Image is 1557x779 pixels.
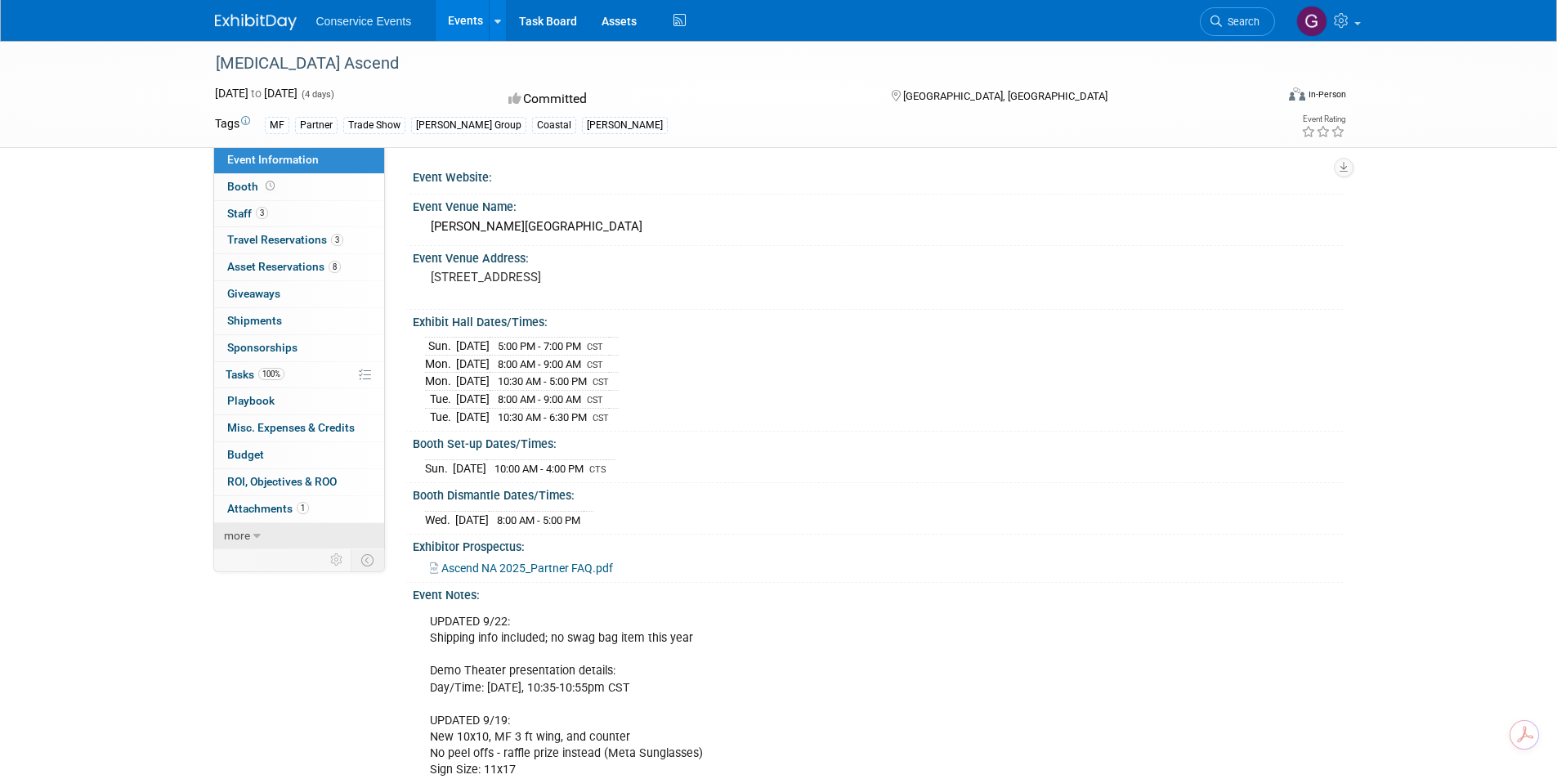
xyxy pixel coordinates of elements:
[456,338,490,356] td: [DATE]
[425,214,1331,240] div: [PERSON_NAME][GEOGRAPHIC_DATA]
[343,117,405,134] div: Trade Show
[227,448,264,461] span: Budget
[498,340,581,352] span: 5:00 PM - 7:00 PM
[589,464,606,475] span: CTS
[215,115,250,134] td: Tags
[431,270,782,284] pre: [STREET_ADDRESS]
[351,549,384,571] td: Toggle Event Tabs
[226,368,284,381] span: Tasks
[214,147,384,173] a: Event Information
[456,391,490,409] td: [DATE]
[214,254,384,280] a: Asset Reservations8
[297,502,309,514] span: 1
[214,362,384,388] a: Tasks100%
[258,368,284,380] span: 100%
[227,153,319,166] span: Event Information
[413,195,1343,215] div: Event Venue Name:
[498,393,581,405] span: 8:00 AM - 9:00 AM
[1296,6,1327,37] img: Gayle Reese
[413,483,1343,504] div: Booth Dismantle Dates/Times:
[227,421,355,434] span: Misc. Expenses & Credits
[413,246,1343,266] div: Event Venue Address:
[413,165,1343,186] div: Event Website:
[214,496,384,522] a: Attachments1
[215,14,297,30] img: ExhibitDay
[224,529,250,542] span: more
[503,85,865,114] div: Committed
[587,395,603,405] span: CST
[214,442,384,468] a: Budget
[331,234,343,246] span: 3
[1179,85,1347,110] div: Event Format
[441,562,613,575] span: Ascend NA 2025_Partner FAQ.pdf
[425,408,456,425] td: Tue.
[227,287,280,300] span: Giveaways
[1289,87,1305,101] img: Format-Inperson.png
[587,360,603,370] span: CST
[214,523,384,549] a: more
[300,89,334,100] span: (4 days)
[214,174,384,200] a: Booth
[425,338,456,356] td: Sun.
[295,117,338,134] div: Partner
[453,459,486,477] td: [DATE]
[498,411,587,423] span: 10:30 AM - 6:30 PM
[316,15,412,28] span: Conservice Events
[210,49,1251,78] div: [MEDICAL_DATA] Ascend
[456,355,490,373] td: [DATE]
[532,117,576,134] div: Coastal
[1301,115,1345,123] div: Event Rating
[215,87,298,100] span: [DATE] [DATE]
[214,281,384,307] a: Giveaways
[1308,88,1346,101] div: In-Person
[227,207,268,220] span: Staff
[323,549,351,571] td: Personalize Event Tab Strip
[494,463,584,475] span: 10:00 AM - 4:00 PM
[498,358,581,370] span: 8:00 AM - 9:00 AM
[425,459,453,477] td: Sun.
[227,502,309,515] span: Attachments
[1222,16,1259,28] span: Search
[413,432,1343,452] div: Booth Set-up Dates/Times:
[456,373,490,391] td: [DATE]
[227,394,275,407] span: Playbook
[227,260,341,273] span: Asset Reservations
[498,375,587,387] span: 10:30 AM - 5:00 PM
[227,314,282,327] span: Shipments
[497,514,580,526] span: 8:00 AM - 5:00 PM
[214,415,384,441] a: Misc. Expenses & Credits
[262,180,278,192] span: Booth not reserved yet
[425,511,455,528] td: Wed.
[256,207,268,219] span: 3
[587,342,603,352] span: CST
[411,117,526,134] div: [PERSON_NAME] Group
[248,87,264,100] span: to
[413,583,1343,603] div: Event Notes:
[456,408,490,425] td: [DATE]
[413,310,1343,330] div: Exhibit Hall Dates/Times:
[227,475,337,488] span: ROI, Objectives & ROO
[455,511,489,528] td: [DATE]
[425,373,456,391] td: Mon.
[214,388,384,414] a: Playbook
[903,90,1107,102] span: [GEOGRAPHIC_DATA], [GEOGRAPHIC_DATA]
[593,413,609,423] span: CST
[430,562,613,575] a: Ascend NA 2025_Partner FAQ.pdf
[227,233,343,246] span: Travel Reservations
[227,341,298,354] span: Sponsorships
[214,201,384,227] a: Staff3
[265,117,289,134] div: MF
[425,391,456,409] td: Tue.
[214,335,384,361] a: Sponsorships
[227,180,278,193] span: Booth
[425,355,456,373] td: Mon.
[214,469,384,495] a: ROI, Objectives & ROO
[593,377,609,387] span: CST
[214,227,384,253] a: Travel Reservations3
[413,535,1343,555] div: Exhibitor Prospectus:
[1200,7,1275,36] a: Search
[329,261,341,273] span: 8
[582,117,668,134] div: [PERSON_NAME]
[214,308,384,334] a: Shipments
